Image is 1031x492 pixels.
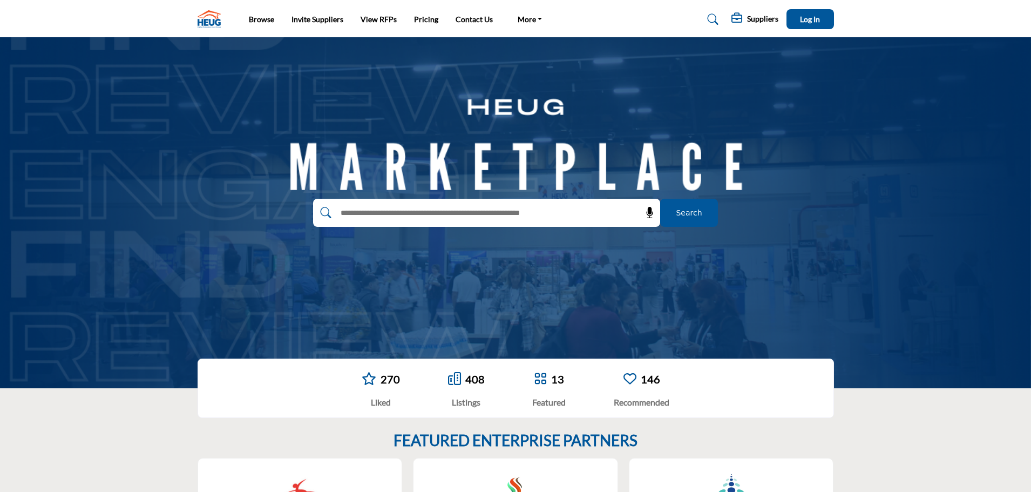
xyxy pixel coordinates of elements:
[800,15,820,24] span: Log In
[786,9,834,29] button: Log In
[532,396,566,409] div: Featured
[465,373,485,386] a: 408
[510,12,550,27] a: More
[361,15,397,24] a: View RFPs
[249,15,274,24] a: Browse
[414,15,438,24] a: Pricing
[534,372,547,387] a: Go to Featured
[448,396,485,409] div: Listings
[381,373,400,386] a: 270
[623,372,636,387] a: Go to Recommended
[614,396,669,409] div: Recommended
[362,396,400,409] div: Liked
[641,373,660,386] a: 146
[676,207,702,219] span: Search
[697,11,725,28] a: Search
[291,15,343,24] a: Invite Suppliers
[551,373,564,386] a: 13
[456,15,493,24] a: Contact Us
[747,14,778,24] h5: Suppliers
[731,13,778,26] div: Suppliers
[362,372,376,385] i: Go to Liked
[660,199,718,227] button: Search
[394,432,637,450] h2: FEATURED ENTERPRISE PARTNERS
[198,10,226,28] img: Site Logo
